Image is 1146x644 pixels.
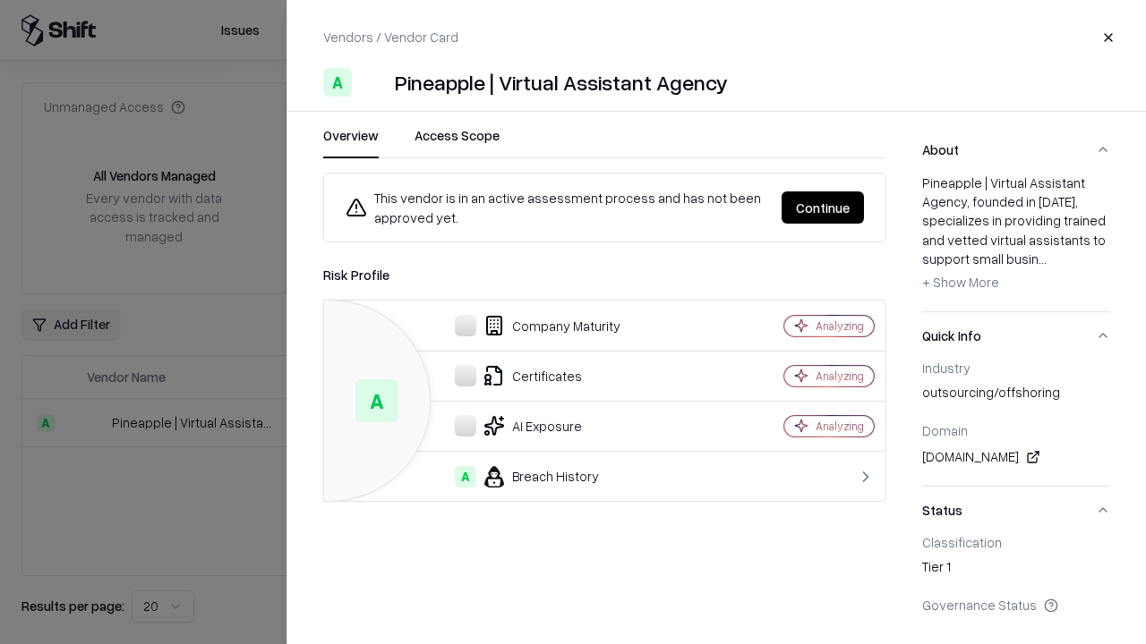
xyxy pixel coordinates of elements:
button: Overview [323,126,379,158]
button: Status [922,487,1110,534]
div: Analyzing [816,419,864,434]
div: About [922,174,1110,311]
div: Quick Info [922,360,1110,486]
div: Breach History [338,466,722,487]
div: A [455,466,476,487]
button: About [922,126,1110,174]
div: This vendor is in an active assessment process and has not been approved yet. [346,188,767,227]
button: + Show More [922,268,999,297]
div: Company Maturity [338,315,722,336]
div: A [323,68,352,97]
span: + Show More [922,274,999,290]
div: Pineapple | Virtual Assistant Agency [395,68,728,97]
div: Industry [922,360,1110,376]
div: Classification [922,534,1110,550]
div: outsourcing/offshoring [922,383,1110,408]
div: Risk Profile [323,264,886,285]
div: Domain [922,422,1110,438]
div: Certificates [338,365,722,386]
p: Vendors / Vendor Card [323,28,458,47]
div: [DOMAIN_NAME] [922,446,1110,468]
div: Analyzing [816,318,864,334]
img: Pineapple | Virtual Assistant Agency [359,68,388,97]
div: Tier 1 [922,557,1110,582]
div: AI Exposure [338,415,722,436]
div: A [355,379,398,422]
button: Continue [782,191,864,224]
button: Access Scope [415,126,500,158]
div: Governance Status [922,597,1110,613]
span: ... [1039,250,1047,267]
div: Pineapple | Virtual Assistant Agency, founded in [DATE], specializes in providing trained and vet... [922,174,1110,297]
button: Quick Info [922,312,1110,360]
div: Analyzing [816,369,864,384]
